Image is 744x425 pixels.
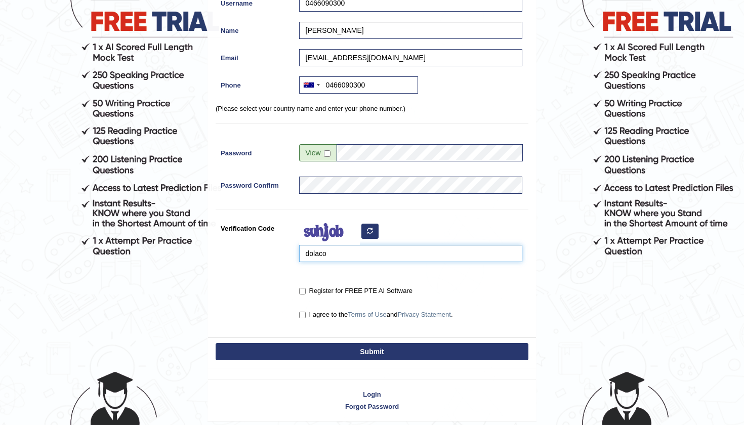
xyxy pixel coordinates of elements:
[299,288,306,294] input: Register for FREE PTE AI Software
[299,312,306,318] input: I agree to theTerms of UseandPrivacy Statement.
[299,76,418,94] input: +61 412 345 678
[216,49,294,63] label: Email
[216,177,294,190] label: Password Confirm
[208,402,536,411] a: Forgot Password
[324,150,330,157] input: Show/Hide Password
[216,76,294,90] label: Phone
[397,311,451,318] a: Privacy Statement
[216,343,528,360] button: Submit
[208,390,536,399] a: Login
[216,104,528,113] p: (Please select your country name and enter your phone number.)
[299,286,412,296] label: Register for FREE PTE AI Software
[348,311,387,318] a: Terms of Use
[299,310,453,320] label: I agree to the and .
[300,77,323,93] div: Australia: +61
[216,220,294,233] label: Verification Code
[216,144,294,158] label: Password
[216,22,294,35] label: Name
